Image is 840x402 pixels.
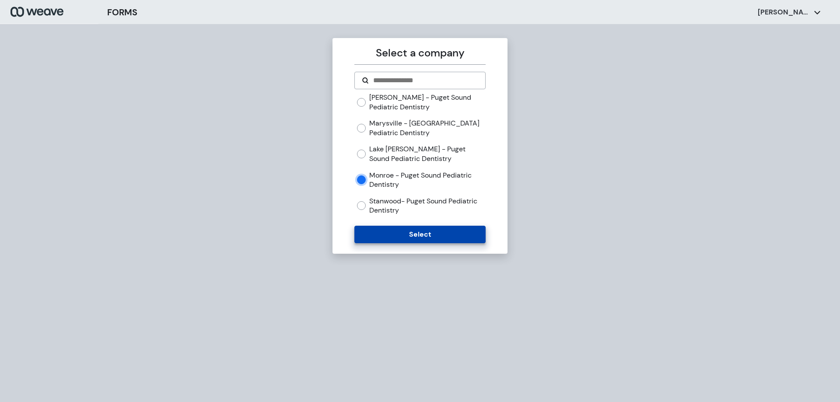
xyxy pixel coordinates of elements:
p: [PERSON_NAME] [758,7,810,17]
input: Search [372,75,478,86]
label: [PERSON_NAME] - Puget Sound Pediatric Dentistry [369,93,485,112]
label: Stanwood- Puget Sound Pediatric Dentistry [369,196,485,215]
label: Lake [PERSON_NAME] - Puget Sound Pediatric Dentistry [369,144,485,163]
label: Monroe - Puget Sound Pediatric Dentistry [369,171,485,189]
label: Marysville - [GEOGRAPHIC_DATA] Pediatric Dentistry [369,119,485,137]
h3: FORMS [107,6,137,19]
button: Select [354,226,485,243]
p: Select a company [354,45,485,61]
